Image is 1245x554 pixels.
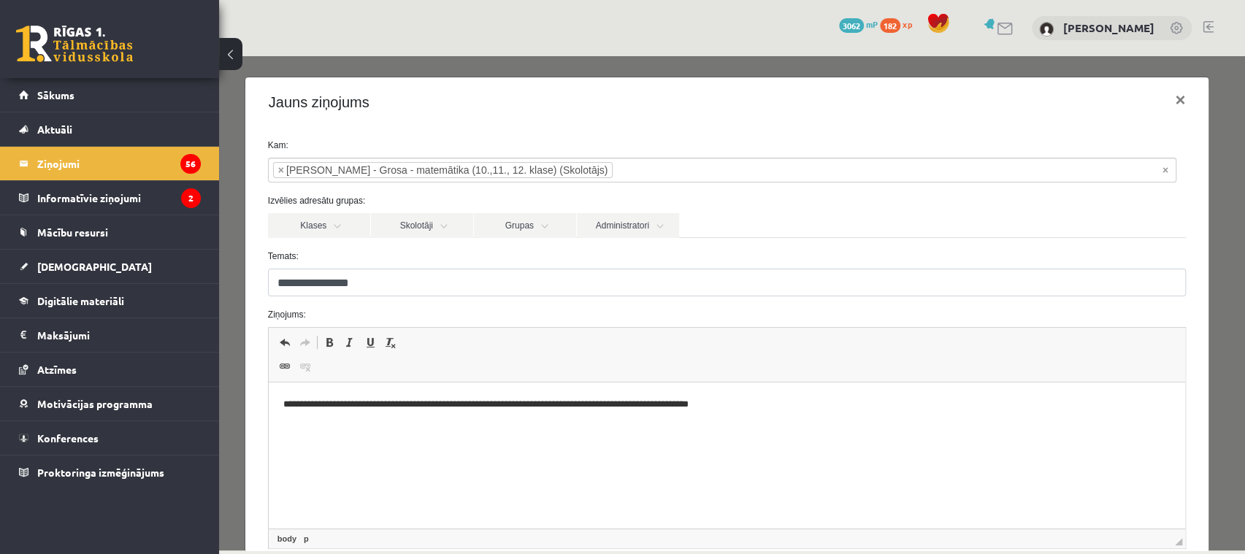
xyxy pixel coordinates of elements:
a: Konferences [19,421,201,455]
i: 56 [180,154,201,174]
h4: Jauns ziņojums [50,35,150,57]
a: Ziņojumi56 [19,147,201,180]
span: Mācību resursi [37,226,108,239]
a: Informatīvie ziņojumi2 [19,181,201,215]
span: [DEMOGRAPHIC_DATA] [37,260,152,273]
i: 2 [181,188,201,208]
a: [PERSON_NAME] [1063,20,1154,35]
a: Unlink [76,301,96,320]
a: 3062 mP [839,18,878,30]
span: Noņemt visus vienumus [943,107,949,121]
a: Atzīmes [19,353,201,386]
span: Konferences [37,431,99,445]
img: Ārons Roderts [1039,22,1054,36]
span: xp [903,18,912,30]
a: Underline (Ctrl+U) [141,277,161,296]
a: Remove Format [161,277,182,296]
span: mP [866,18,878,30]
legend: Informatīvie ziņojumi [37,181,201,215]
span: 3062 [839,18,864,33]
a: Sākums [19,78,201,112]
label: Temats: [38,193,978,207]
a: Redo (Ctrl+Y) [76,277,96,296]
span: Aktuāli [37,123,72,136]
legend: Maksājumi [37,318,201,352]
a: p element [82,476,93,489]
a: [DEMOGRAPHIC_DATA] [19,250,201,283]
a: Administratori [358,157,460,182]
a: Skolotāji [152,157,254,182]
label: Kam: [38,82,978,96]
span: Digitālie materiāli [37,294,124,307]
label: Izvēlies adresātu grupas: [38,138,978,151]
a: Undo (Ctrl+Z) [55,277,76,296]
li: Laima Tukāne - Grosa - matemātika (10.,11., 12. klase) (Skolotājs) [54,106,394,122]
a: Grupas [255,157,357,182]
span: Motivācijas programma [37,397,153,410]
span: Sākums [37,88,74,101]
a: Motivācijas programma [19,387,201,420]
button: × [944,23,978,64]
span: Atzīmes [37,363,77,376]
a: Bold (Ctrl+B) [100,277,120,296]
a: Proktoringa izmēģinājums [19,455,201,489]
a: body element [55,476,80,489]
span: Resize [956,482,963,489]
span: × [59,107,65,121]
legend: Ziņojumi [37,147,201,180]
iframe: Editor, wiswyg-editor-47433752929200-1758459883-165 [50,326,966,472]
a: Link (Ctrl+K) [55,301,76,320]
a: Digitālie materiāli [19,284,201,318]
label: Ziņojums: [38,252,978,265]
a: Klases [49,157,151,182]
a: Aktuāli [19,112,201,146]
a: Maksājumi [19,318,201,352]
span: 182 [880,18,900,33]
a: Rīgas 1. Tālmācības vidusskola [16,26,133,62]
a: 182 xp [880,18,919,30]
a: Italic (Ctrl+I) [120,277,141,296]
a: Mācību resursi [19,215,201,249]
span: Proktoringa izmēģinājums [37,466,164,479]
